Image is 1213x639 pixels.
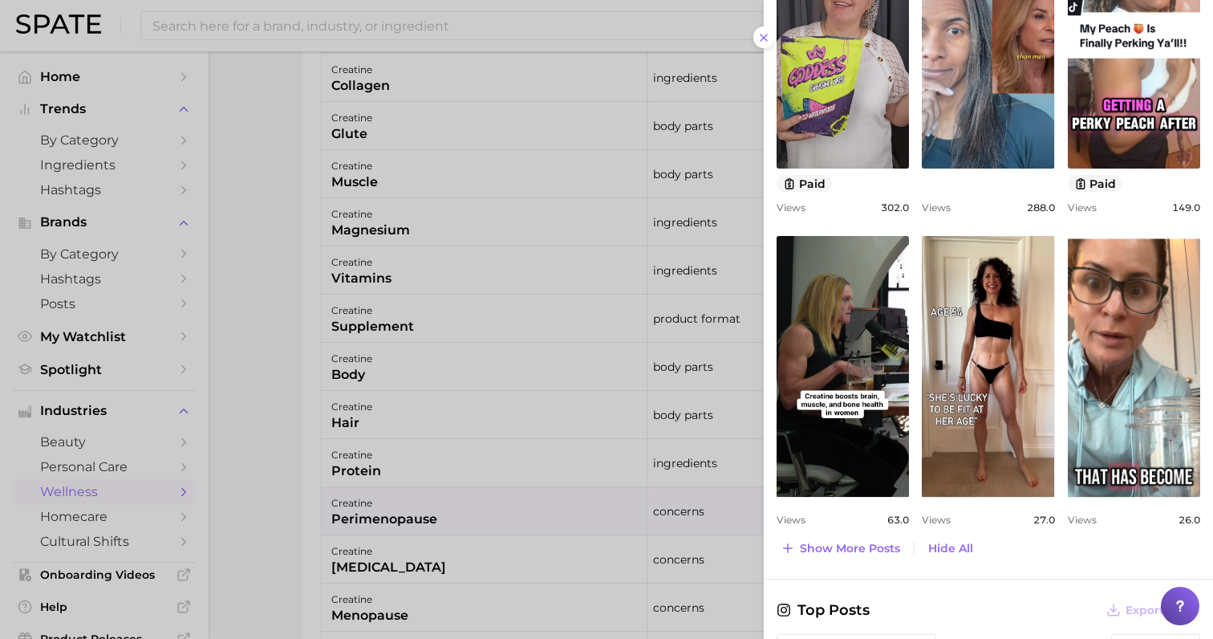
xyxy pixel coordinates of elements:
span: Hide All [928,542,973,556]
button: Show more posts [777,537,904,560]
span: Export Data [1126,604,1196,617]
span: Views [777,201,805,214]
span: Views [777,514,805,526]
button: paid [1068,175,1123,192]
span: Views [1068,201,1097,214]
span: 149.0 [1172,201,1200,214]
button: Export Data [1102,599,1200,621]
span: Show more posts [800,542,900,556]
span: 288.0 [1027,201,1055,214]
span: 63.0 [887,514,909,526]
span: Views [922,201,951,214]
span: 26.0 [1179,514,1200,526]
span: Top Posts [777,599,870,621]
span: 27.0 [1033,514,1055,526]
button: Hide All [924,538,977,560]
span: 302.0 [881,201,909,214]
span: Views [922,514,951,526]
span: Views [1068,514,1097,526]
button: paid [777,175,832,192]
